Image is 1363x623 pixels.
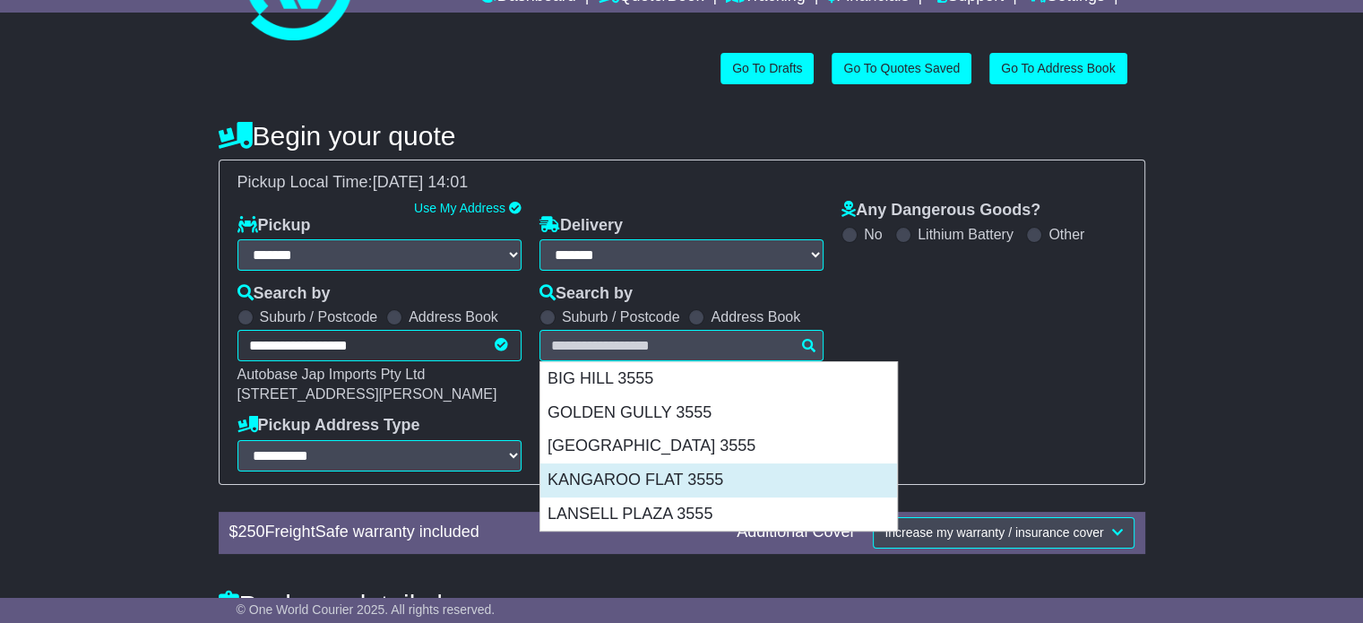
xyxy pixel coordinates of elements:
[373,173,469,191] span: [DATE] 14:01
[409,308,498,325] label: Address Book
[237,367,426,382] span: Autobase Jap Imports Pty Ltd
[220,523,729,542] div: $ FreightSafe warranty included
[260,308,378,325] label: Suburb / Postcode
[540,498,897,532] div: LANSELL PLAZA 3555
[728,523,864,542] div: Additional Cover
[237,416,420,436] label: Pickup Address Type
[864,226,882,243] label: No
[539,216,623,236] label: Delivery
[562,308,680,325] label: Suburb / Postcode
[237,602,496,617] span: © One World Courier 2025. All rights reserved.
[918,226,1014,243] label: Lithium Battery
[832,53,971,84] a: Go To Quotes Saved
[873,517,1134,549] button: Increase my warranty / insurance cover
[539,284,633,304] label: Search by
[540,463,897,498] div: KANGAROO FLAT 3555
[219,590,444,619] h4: Package details |
[237,284,331,304] label: Search by
[414,201,505,215] a: Use My Address
[720,53,814,84] a: Go To Drafts
[229,173,1135,193] div: Pickup Local Time:
[237,386,497,402] span: [STREET_ADDRESS][PERSON_NAME]
[238,523,265,541] span: 250
[219,121,1145,151] h4: Begin your quote
[841,201,1040,221] label: Any Dangerous Goods?
[237,216,311,236] label: Pickup
[540,396,897,430] div: GOLDEN GULLY 3555
[884,525,1103,540] span: Increase my warranty / insurance cover
[711,308,800,325] label: Address Book
[540,429,897,463] div: [GEOGRAPHIC_DATA] 3555
[1048,226,1084,243] label: Other
[540,362,897,396] div: BIG HILL 3555
[989,53,1126,84] a: Go To Address Book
